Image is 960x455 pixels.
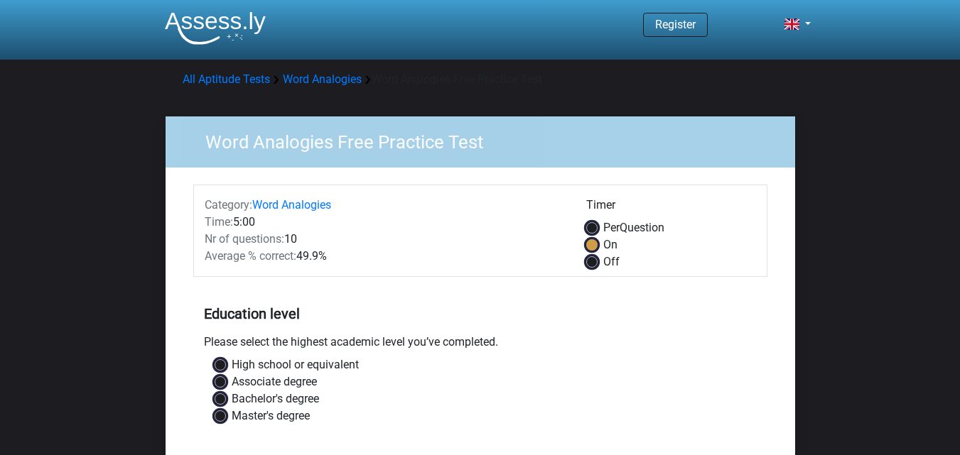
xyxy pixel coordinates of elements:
[194,231,576,248] div: 10
[603,219,664,236] label: Question
[283,72,362,86] a: Word Analogies
[232,407,310,424] label: Master's degree
[205,198,252,212] span: Category:
[232,356,359,373] label: High school or equivalent
[183,72,270,86] a: All Aptitude Tests
[232,373,317,390] label: Associate degree
[586,197,756,219] div: Timer
[193,334,767,356] div: Please select the highest academic level you’ve completed.
[188,126,784,153] h3: Word Analogies Free Practice Test
[205,249,296,263] span: Average % correct:
[205,215,233,229] span: Time:
[204,300,757,328] h5: Education level
[603,253,620,270] label: Off
[252,198,331,212] a: Word Analogies
[177,71,784,88] div: Word Analogies Free Practice Test
[165,11,266,45] img: Assessly
[194,214,576,231] div: 5:00
[205,232,284,246] span: Nr of questions:
[232,390,319,407] label: Bachelor's degree
[603,236,617,253] label: On
[655,18,696,31] a: Register
[194,248,576,265] div: 49.9%
[603,221,620,234] span: Per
